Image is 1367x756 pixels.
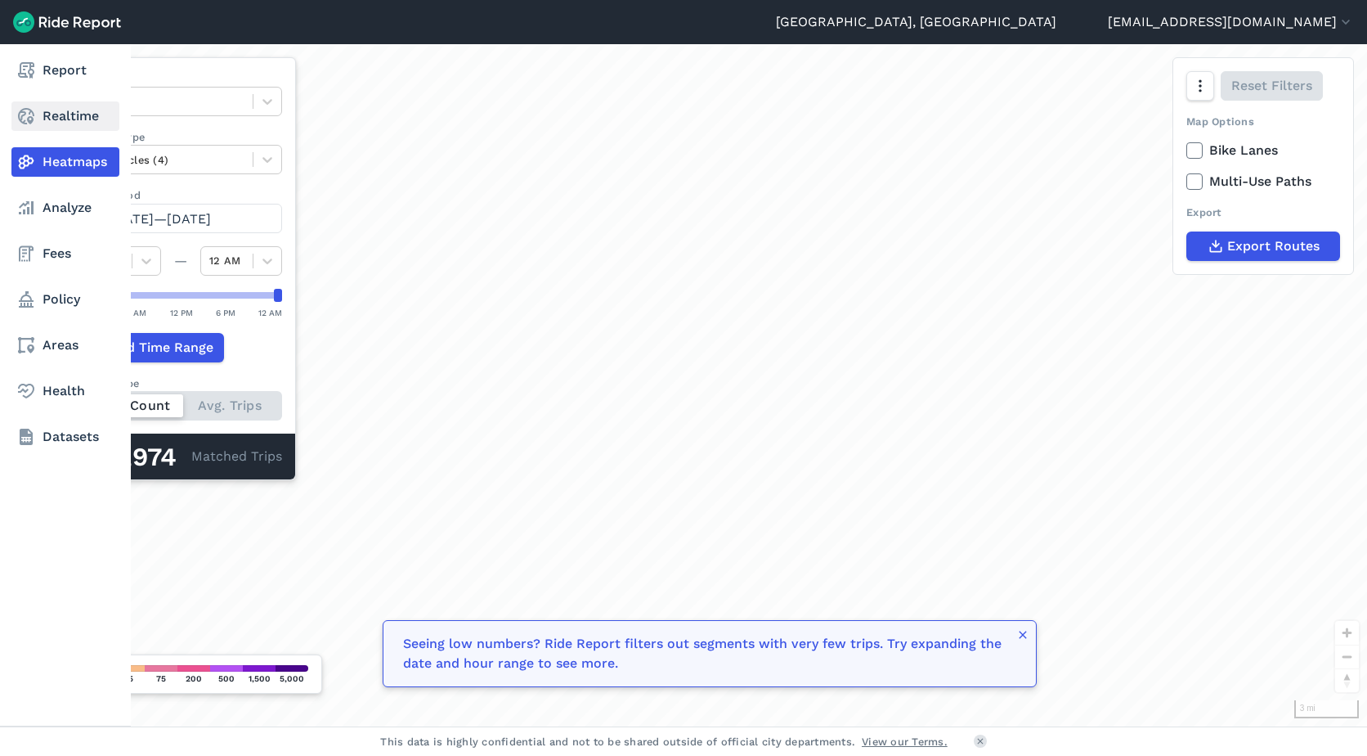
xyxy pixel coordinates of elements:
div: — [161,251,200,271]
div: Map Options [1186,114,1340,129]
a: Report [11,56,119,85]
span: Export Routes [1227,236,1320,256]
a: [GEOGRAPHIC_DATA], [GEOGRAPHIC_DATA] [776,12,1056,32]
span: Add Time Range [110,338,213,358]
div: 240,974 [79,447,191,468]
button: [DATE]—[DATE] [79,204,282,233]
a: Fees [11,239,119,268]
div: Count Type [79,376,282,391]
a: Realtime [11,101,119,131]
img: Ride Report [13,11,121,33]
a: View our Terms. [862,734,948,749]
a: Heatmaps [11,147,119,177]
a: Policy [11,285,119,314]
button: Add Time Range [79,333,224,362]
a: Datasets [11,422,119,452]
button: Reset Filters [1221,71,1323,101]
a: Analyze [11,193,119,223]
label: Multi-Use Paths [1186,172,1340,191]
span: Reset Filters [1231,76,1312,96]
div: loading [52,44,1367,727]
a: Health [11,376,119,406]
div: Matched Trips [66,434,295,479]
span: [DATE]—[DATE] [110,211,211,227]
button: Export Routes [1186,232,1340,261]
label: Vehicle Type [79,129,282,145]
div: 12 PM [170,305,193,320]
label: Data Period [79,187,282,203]
div: 6 PM [216,305,235,320]
button: [EMAIL_ADDRESS][DOMAIN_NAME] [1108,12,1354,32]
div: 12 AM [258,305,282,320]
label: Data Type [79,71,282,87]
div: 6 AM [126,305,146,320]
div: Export [1186,205,1340,220]
a: Areas [11,331,119,360]
label: Bike Lanes [1186,141,1340,160]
